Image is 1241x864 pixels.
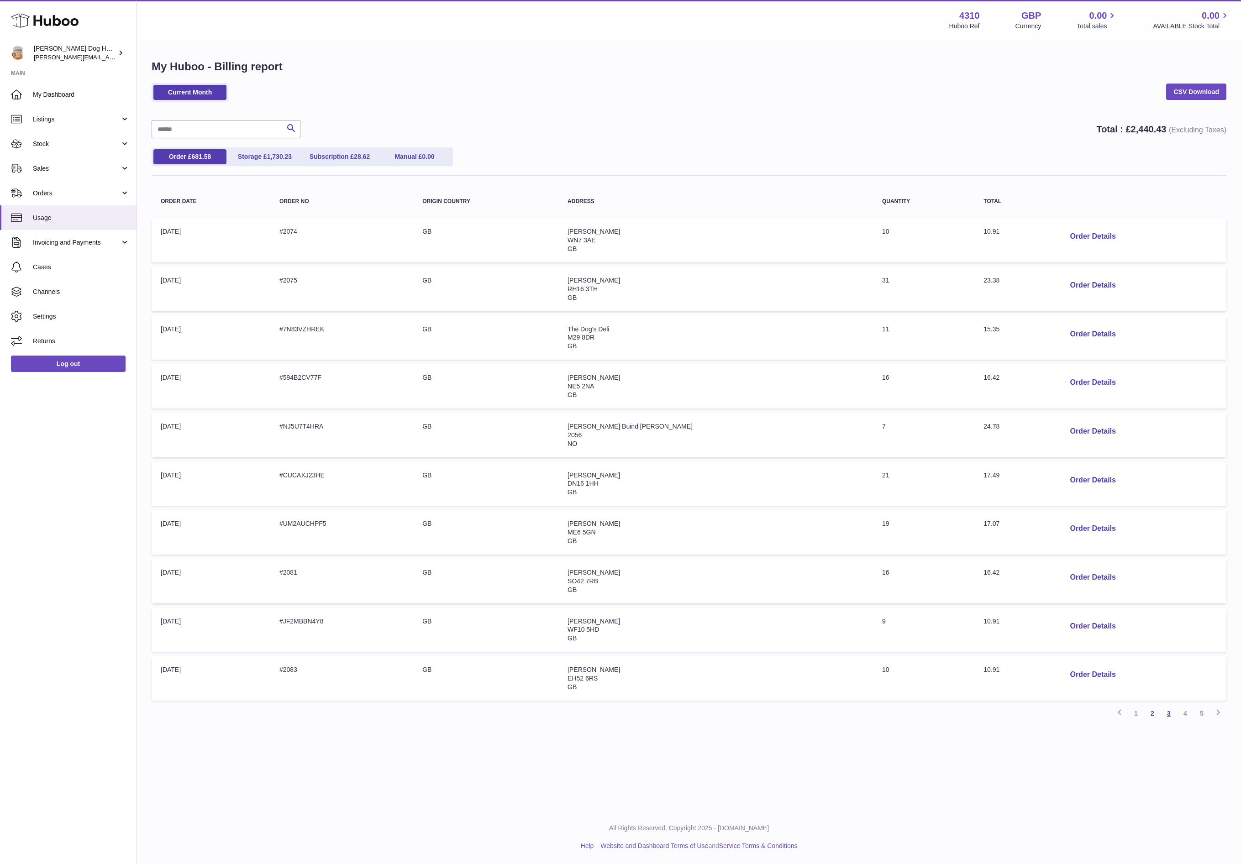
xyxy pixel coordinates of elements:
td: 16 [873,559,974,603]
span: [PERSON_NAME] [568,228,620,235]
td: 10 [873,218,974,262]
td: 16 [873,364,974,408]
td: #7N83VZHREK [270,316,413,360]
strong: 4310 [959,10,980,22]
td: [DATE] [152,559,270,603]
td: GB [413,364,558,408]
span: SO42 7RB [568,577,598,585]
a: Manual £0.00 [378,149,451,164]
a: Service Terms & Conditions [719,842,798,849]
span: Settings [33,312,130,321]
span: 23.38 [983,277,999,284]
td: 21 [873,462,974,506]
td: [DATE] [152,364,270,408]
span: [PERSON_NAME] [568,520,620,527]
button: Order Details [1062,325,1123,344]
span: 0.00 [422,153,434,160]
td: 7 [873,413,974,457]
a: 0.00 Total sales [1077,10,1117,31]
td: [DATE] [152,413,270,457]
button: Order Details [1062,373,1123,392]
span: GB [568,586,577,593]
td: GB [413,413,558,457]
a: Order £681.58 [153,149,226,164]
span: Usage [33,214,130,222]
td: #UM2AUCHPF5 [270,510,413,555]
span: 10.91 [983,228,999,235]
span: The Dog's Deli [568,325,609,333]
span: 0.00 [1089,10,1107,22]
a: 2 [1144,705,1161,722]
span: ME6 5GN [568,529,595,536]
span: [PERSON_NAME] [568,471,620,479]
td: GB [413,559,558,603]
span: [PERSON_NAME] [568,569,620,576]
td: GB [413,218,558,262]
td: #2074 [270,218,413,262]
span: [PERSON_NAME] [568,277,620,284]
td: GB [413,608,558,652]
h1: My Huboo - Billing report [152,59,1226,74]
span: 1,730.23 [267,153,292,160]
td: GB [413,267,558,311]
a: Log out [11,356,126,372]
span: GB [568,391,577,398]
span: (Excluding Taxes) [1169,126,1226,134]
span: GB [568,537,577,545]
span: Orders [33,189,120,198]
a: Storage £1,730.23 [228,149,301,164]
a: 1 [1128,705,1144,722]
td: GB [413,316,558,360]
span: [PERSON_NAME] Buind [PERSON_NAME] [568,423,693,430]
span: Total sales [1077,22,1117,31]
span: [PERSON_NAME][EMAIL_ADDRESS][DOMAIN_NAME] [34,53,183,61]
span: 10.91 [983,618,999,625]
span: 17.49 [983,471,999,479]
button: Order Details [1062,665,1123,684]
a: Website and Dashboard Terms of Use [600,842,708,849]
span: GB [568,294,577,301]
a: 3 [1161,705,1177,722]
span: [PERSON_NAME] [568,666,620,673]
span: NO [568,440,577,447]
span: 28.62 [354,153,370,160]
td: 9 [873,608,974,652]
img: toby@hackneydoghouse.com [11,46,25,60]
span: 2,440.43 [1131,124,1167,134]
span: WF10 5HD [568,626,599,633]
button: Order Details [1062,276,1123,295]
span: WN7 3AE [568,236,595,244]
button: Order Details [1062,617,1123,636]
td: #2083 [270,656,413,701]
th: Quantity [873,189,974,214]
td: 11 [873,316,974,360]
span: 2056 [568,431,582,439]
button: Order Details [1062,471,1123,490]
span: 16.42 [983,374,999,381]
td: #JF2MBBN4Y8 [270,608,413,652]
td: 31 [873,267,974,311]
span: Cases [33,263,130,272]
th: Address [558,189,873,214]
span: 17.07 [983,520,999,527]
span: 24.78 [983,423,999,430]
span: AVAILABLE Stock Total [1153,22,1230,31]
td: #2075 [270,267,413,311]
td: [DATE] [152,316,270,360]
td: GB [413,510,558,555]
span: Returns [33,337,130,346]
span: RH16 3TH [568,285,598,293]
td: 10 [873,656,974,701]
td: #CUCAXJ23HE [270,462,413,506]
span: M29 8DR [568,334,594,341]
span: GB [568,342,577,350]
a: 5 [1194,705,1210,722]
a: Help [581,842,594,849]
td: #594B2CV77F [270,364,413,408]
th: Total [974,189,1053,214]
button: Order Details [1062,227,1123,246]
td: [DATE] [152,267,270,311]
span: Sales [33,164,120,173]
span: Listings [33,115,120,124]
span: Invoicing and Payments [33,238,120,247]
